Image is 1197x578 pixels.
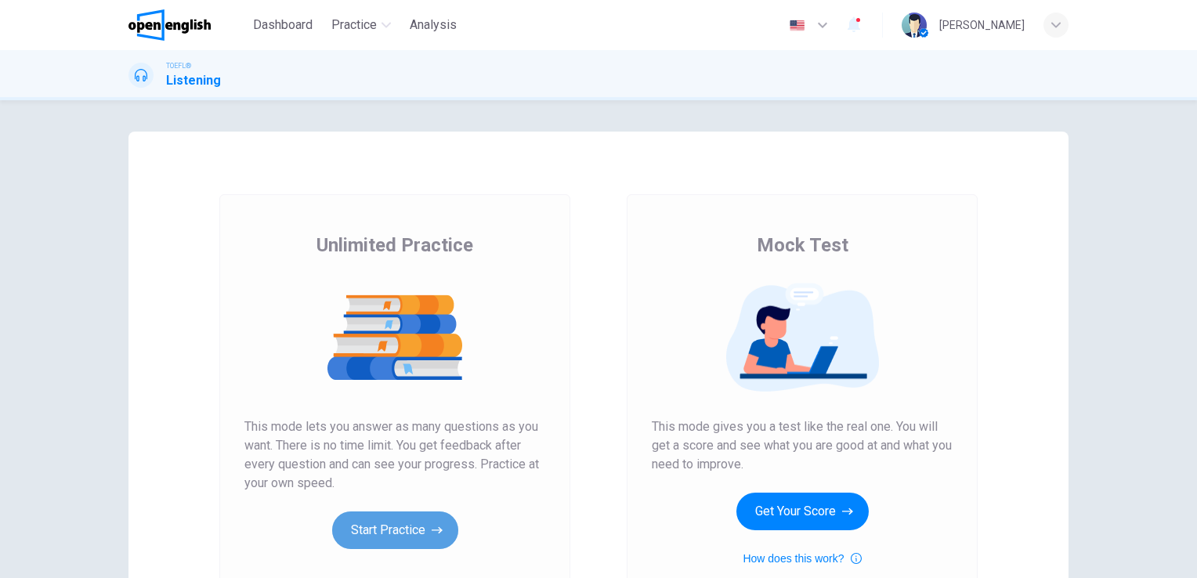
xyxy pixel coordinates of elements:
button: Start Practice [332,511,458,549]
span: Analysis [410,16,457,34]
span: This mode lets you answer as many questions as you want. There is no time limit. You get feedback... [244,417,545,493]
div: [PERSON_NAME] [939,16,1025,34]
button: How does this work? [743,549,861,568]
span: Dashboard [253,16,313,34]
button: Practice [325,11,397,39]
h1: Listening [166,71,221,90]
button: Analysis [403,11,463,39]
button: Dashboard [247,11,319,39]
img: OpenEnglish logo [128,9,211,41]
span: This mode gives you a test like the real one. You will get a score and see what you are good at a... [652,417,953,474]
img: en [787,20,807,31]
button: Get Your Score [736,493,869,530]
span: Mock Test [757,233,848,258]
img: Profile picture [902,13,927,38]
span: Unlimited Practice [316,233,473,258]
a: OpenEnglish logo [128,9,247,41]
span: TOEFL® [166,60,191,71]
span: Practice [331,16,377,34]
